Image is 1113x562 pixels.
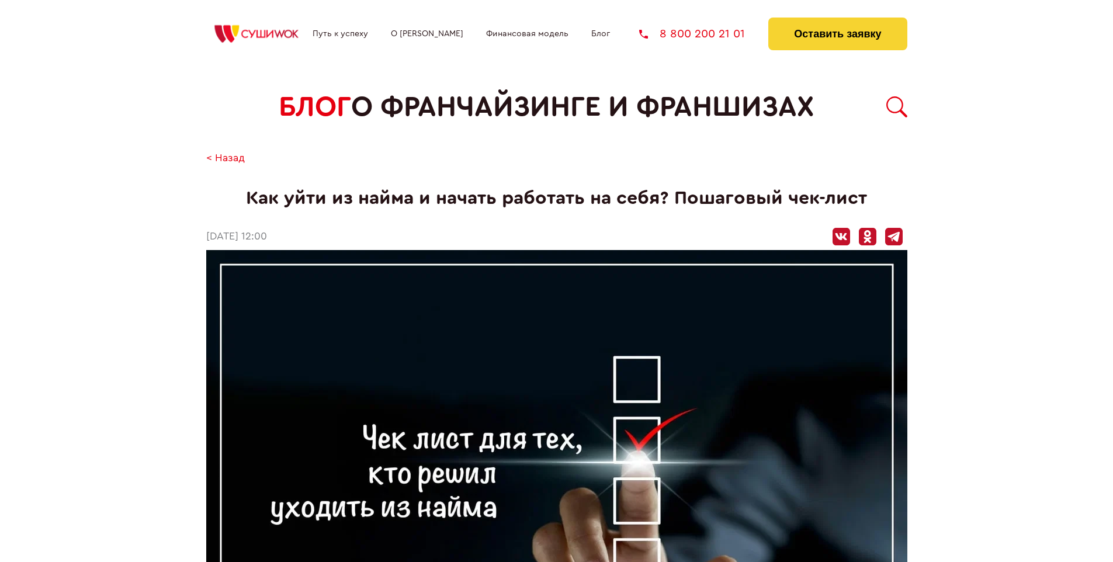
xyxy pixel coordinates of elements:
a: Финансовая модель [486,29,568,39]
a: О [PERSON_NAME] [391,29,463,39]
a: Путь к успеху [313,29,368,39]
span: БЛОГ [279,91,351,123]
a: 8 800 200 21 01 [639,28,745,40]
button: Оставить заявку [768,18,907,50]
time: [DATE] 12:00 [206,231,267,243]
span: 8 800 200 21 01 [660,28,745,40]
a: Блог [591,29,610,39]
a: < Назад [206,152,245,165]
h1: Как уйти из найма и начать работать на себя? Пошаговый чек-лист [206,188,907,209]
span: о франчайзинге и франшизах [351,91,814,123]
